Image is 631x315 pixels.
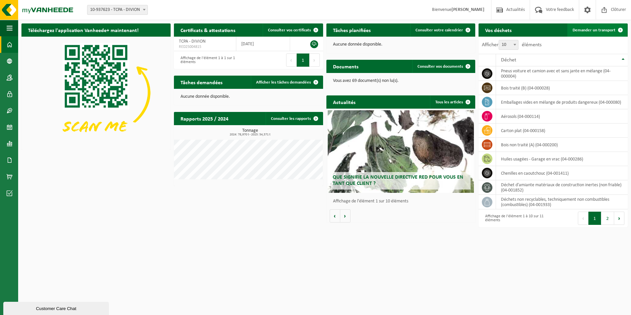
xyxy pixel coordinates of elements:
span: Consulter vos documents [417,64,463,69]
h2: Vos déchets [479,23,518,36]
h2: Documents [326,60,365,73]
span: 10 [499,40,518,50]
strong: [PERSON_NAME] [451,7,484,12]
p: Aucune donnée disponible. [181,94,316,99]
button: 1 [588,212,601,225]
label: Afficher éléments [482,42,542,48]
td: pneus voiture et camion avec et sans jante en mélange (04-000004) [496,66,628,81]
a: Tous les articles [430,95,475,109]
button: Next [614,212,624,225]
td: chenilles en caoutchouc (04-001411) [496,166,628,180]
span: 10 [499,40,518,50]
h2: Certificats & attestations [174,23,242,36]
h2: Tâches demandées [174,76,229,88]
td: huiles usagées - Garage en vrac (04-000286) [496,152,628,166]
td: bois non traité (A) (04-000200) [496,138,628,152]
h2: Rapports 2025 / 2024 [174,112,235,125]
h2: Téléchargez l'application Vanheede+ maintenant! [21,23,145,36]
div: Affichage de l'élément 1 à 10 sur 11 éléments [482,211,550,226]
button: Previous [286,53,297,67]
td: bois traité (B) (04-000028) [496,81,628,95]
td: déchets non recyclables, techniquement non combustibles (combustibles) (04-001933) [496,195,628,209]
p: Aucune donnée disponible. [333,42,469,47]
a: Afficher les tâches demandées [251,76,322,89]
img: Download de VHEPlus App [21,37,171,149]
span: RED25004815 [179,44,231,50]
span: 2024: 78,970 t - 2025: 54,571 t [177,133,323,136]
div: Affichage de l'élément 1 à 1 sur 1 éléments [177,53,245,67]
button: Volgende [340,209,350,223]
iframe: chat widget [3,300,110,315]
span: Afficher les tâches demandées [256,80,311,85]
td: déchet d'amiante matériaux de construction inertes (non friable) (04-001852) [496,180,628,195]
td: carton plat (04-000158) [496,123,628,138]
h3: Tonnage [177,128,323,136]
span: TCPA - DIVION [179,39,206,44]
h2: Actualités [326,95,362,108]
button: Previous [578,212,588,225]
button: 1 [297,53,310,67]
button: Vorige [330,209,340,223]
a: Consulter votre calendrier [410,23,475,37]
span: Consulter vos certificats [268,28,311,32]
a: Que signifie la nouvelle directive RED pour vous en tant que client ? [328,110,474,193]
span: Que signifie la nouvelle directive RED pour vous en tant que client ? [333,175,463,186]
span: Consulter votre calendrier [415,28,463,32]
span: 10-937623 - TCPA - DIVION [87,5,148,15]
p: Vous avez 69 document(s) non lu(s). [333,79,469,83]
span: Déchet [501,57,516,63]
a: Consulter les rapports [266,112,322,125]
td: aérosols (04-000114) [496,109,628,123]
td: emballages vides en mélange de produits dangereux (04-000080) [496,95,628,109]
h2: Tâches planifiées [326,23,377,36]
a: Consulter vos documents [412,60,475,73]
td: [DATE] [236,37,290,51]
span: Demander un transport [573,28,615,32]
p: Affichage de l'élément 1 sur 10 éléments [333,199,472,204]
a: Demander un transport [567,23,627,37]
button: 2 [601,212,614,225]
button: Next [310,53,320,67]
a: Consulter vos certificats [263,23,322,37]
